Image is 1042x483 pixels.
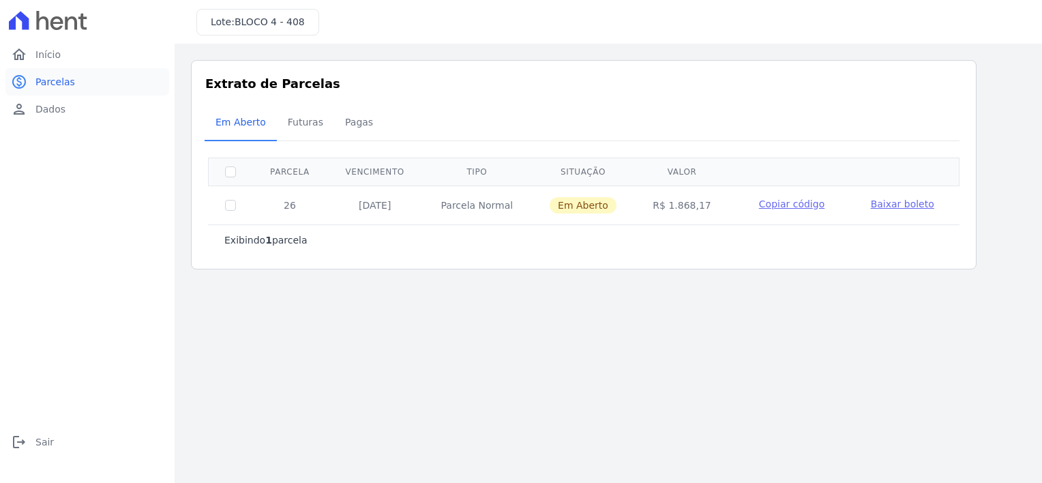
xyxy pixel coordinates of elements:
a: paidParcelas [5,68,169,96]
a: Em Aberto [205,106,277,141]
b: 1 [265,235,272,246]
span: BLOCO 4 - 408 [235,16,305,27]
td: [DATE] [327,186,423,224]
a: Pagas [334,106,384,141]
span: Pagas [337,108,381,136]
th: Tipo [422,158,531,186]
a: Futuras [277,106,334,141]
span: Dados [35,102,65,116]
a: logoutSair [5,428,169,456]
i: logout [11,434,27,450]
span: Em Aberto [207,108,274,136]
span: Início [35,48,61,61]
button: Copiar código [745,197,837,211]
span: Baixar boleto [871,199,934,209]
h3: Extrato de Parcelas [205,74,962,93]
span: Copiar código [759,199,824,209]
span: Parcelas [35,75,75,89]
a: homeInício [5,41,169,68]
p: Exibindo parcela [224,233,308,247]
th: Valor [635,158,730,186]
td: Parcela Normal [422,186,531,224]
th: Parcela [252,158,327,186]
span: Futuras [280,108,331,136]
span: Sair [35,435,54,449]
i: home [11,46,27,63]
th: Vencimento [327,158,423,186]
i: person [11,101,27,117]
td: R$ 1.868,17 [635,186,730,224]
th: Situação [531,158,635,186]
span: Em Aberto [550,197,616,214]
td: 26 [252,186,327,224]
a: Baixar boleto [871,197,934,211]
i: paid [11,74,27,90]
h3: Lote: [211,15,305,29]
a: personDados [5,96,169,123]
